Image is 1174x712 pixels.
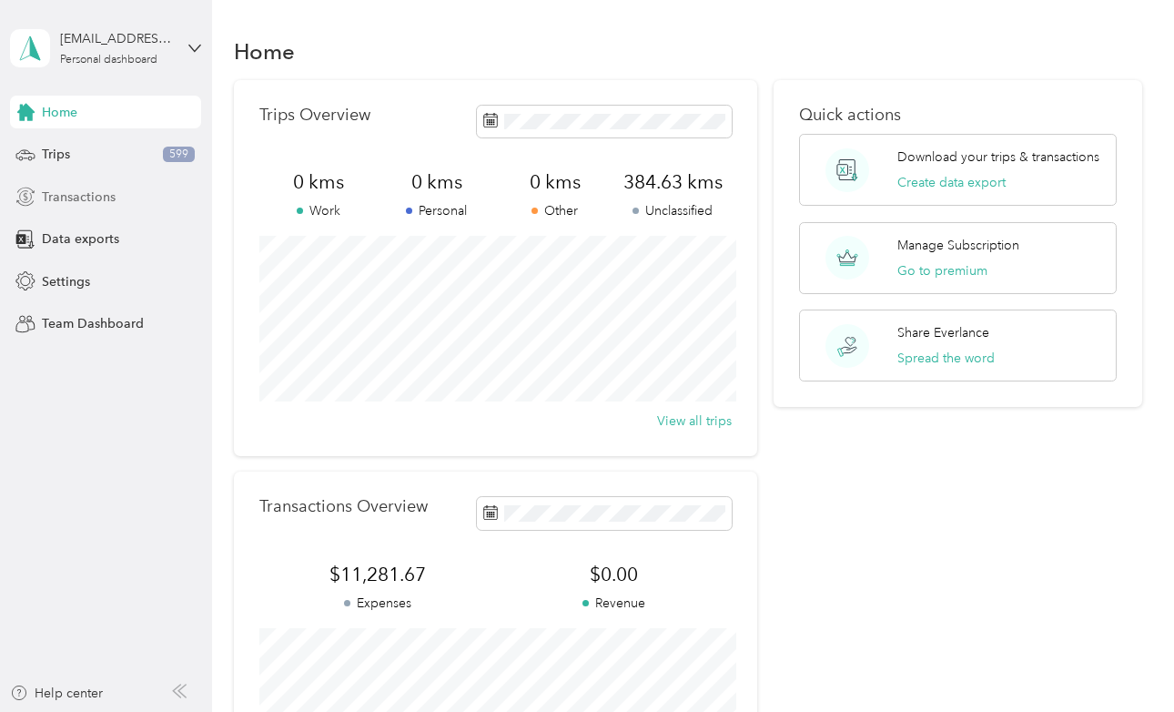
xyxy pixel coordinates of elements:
[496,562,732,587] span: $0.00
[378,201,496,220] p: Personal
[496,594,732,613] p: Revenue
[259,169,378,195] span: 0 kms
[897,173,1006,192] button: Create data export
[259,497,428,516] p: Transactions Overview
[163,147,195,163] span: 599
[259,201,378,220] p: Work
[1072,610,1174,712] iframe: Everlance-gr Chat Button Frame
[897,261,987,280] button: Go to premium
[799,106,1118,125] p: Quick actions
[897,349,995,368] button: Spread the word
[496,169,614,195] span: 0 kms
[259,594,495,613] p: Expenses
[42,314,144,333] span: Team Dashboard
[897,147,1099,167] p: Download your trips & transactions
[42,272,90,291] span: Settings
[614,169,733,195] span: 384.63 kms
[60,29,174,48] div: [EMAIL_ADDRESS][PERSON_NAME][DOMAIN_NAME]
[42,145,70,164] span: Trips
[42,103,77,122] span: Home
[10,684,103,703] button: Help center
[657,412,732,431] button: View all trips
[897,236,1019,255] p: Manage Subscription
[42,229,119,249] span: Data exports
[234,42,295,61] h1: Home
[259,106,370,125] p: Trips Overview
[60,55,157,66] div: Personal dashboard
[897,323,989,342] p: Share Everlance
[496,201,614,220] p: Other
[378,169,496,195] span: 0 kms
[614,201,733,220] p: Unclassified
[42,188,116,207] span: Transactions
[259,562,495,587] span: $11,281.67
